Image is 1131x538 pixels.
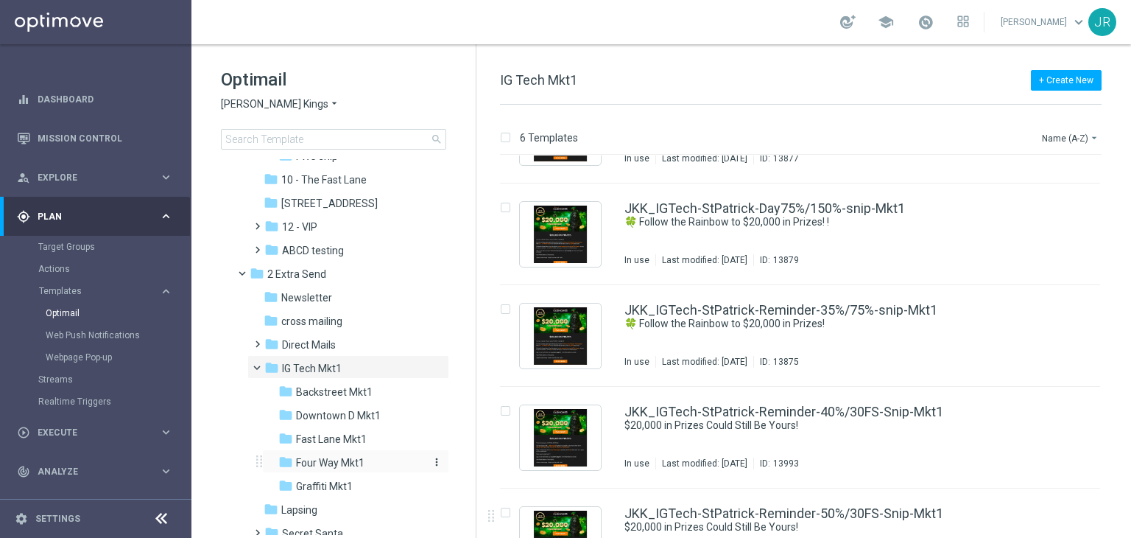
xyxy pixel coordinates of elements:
div: Press SPACE to select this row. [485,184,1128,285]
div: Webpage Pop-up [46,346,190,368]
div: Target Groups [38,236,190,258]
div: Templates [38,280,190,368]
div: 🍀 Follow the Rainbow to $20,000 in Prizes! [624,317,1038,331]
i: folder [250,266,264,281]
i: folder [264,195,278,210]
div: 13877 [773,153,799,164]
div: JR [1088,8,1116,36]
button: person_search Explore keyboard_arrow_right [16,172,174,184]
a: Optimail [46,307,153,319]
i: folder [278,431,293,446]
img: 13993.jpeg [524,409,597,467]
a: Streams [38,374,153,385]
div: ID: [753,254,799,266]
div: In use [624,458,649,469]
i: folder [264,360,279,375]
span: [PERSON_NAME] Kings [221,97,328,111]
div: Press SPACE to select this row. [485,285,1128,387]
span: 12 - VIP [282,220,317,234]
div: Actions [38,258,190,280]
span: IG Tech Mkt1 [282,362,342,375]
p: 6 Templates [520,131,578,144]
span: Backstreet Mkt1 [296,385,373,399]
button: track_changes Analyze keyboard_arrow_right [16,466,174,478]
i: equalizer [17,93,30,106]
div: Last modified: [DATE] [656,458,753,469]
i: play_circle_outline [17,426,30,439]
i: folder [264,242,279,257]
div: 13879 [773,254,799,266]
h1: Optimail [221,68,446,91]
a: Dashboard [38,80,173,119]
span: Templates [39,287,144,296]
div: Last modified: [DATE] [656,254,753,266]
div: 🍀 Follow the Rainbow to $20,000 in Prizes! ! [624,215,1038,229]
a: [PERSON_NAME]keyboard_arrow_down [999,11,1088,33]
span: Direct Mails [282,338,336,352]
div: ID: [753,153,799,164]
div: Web Push Notifications [46,324,190,346]
span: Four Way Mkt1 [296,456,364,469]
i: folder [278,408,293,422]
button: gps_fixed Plan keyboard_arrow_right [16,211,174,223]
span: Lapsing [281,503,317,517]
div: Last modified: [DATE] [656,356,753,368]
div: Analyze [17,465,159,478]
input: Search Template [221,129,446,150]
img: 13875.jpeg [524,307,597,365]
i: gps_fixed [17,210,30,223]
button: + Create New [1031,70,1102,91]
i: settings [15,512,28,525]
button: equalizer Dashboard [16,94,174,105]
i: more_vert [431,456,443,468]
span: Graffiti Mkt1 [296,480,353,493]
div: ID: [753,356,799,368]
i: folder [264,290,278,304]
div: Realtime Triggers [38,391,190,413]
button: Name (A-Z)arrow_drop_down [1040,129,1102,147]
i: folder [264,313,278,328]
a: JKK_IGTech-StPatrick-Reminder-40%/30FS-Snip-Mkt1 [624,405,943,419]
i: folder [264,172,278,186]
div: 13875 [773,356,799,368]
button: Templates keyboard_arrow_right [38,285,174,297]
i: arrow_drop_down [328,97,340,111]
a: Settings [35,514,80,523]
span: keyboard_arrow_down [1071,14,1087,30]
div: Last modified: [DATE] [656,153,753,164]
i: keyboard_arrow_right [159,464,173,478]
div: Execute [17,426,159,439]
div: In use [624,254,649,266]
div: 13993 [773,458,799,469]
div: In use [624,356,649,368]
span: cross mailing [281,315,342,328]
div: Streams [38,368,190,391]
button: play_circle_outline Execute keyboard_arrow_right [16,427,174,439]
div: Templates [39,287,159,296]
div: Dashboard [17,80,173,119]
a: 🍀 Follow the Rainbow to $20,000 in Prizes! ! [624,215,1004,229]
div: Plan [17,210,159,223]
a: Web Push Notifications [46,329,153,341]
i: folder [264,502,278,517]
i: keyboard_arrow_right [159,425,173,439]
span: 11 - 31st Ave [281,197,378,210]
span: Downtown D Mkt1 [296,409,381,422]
span: school [878,14,894,30]
i: folder [264,219,279,234]
a: JKK_IGTech-StPatrick-Day75%/150%-snip-Mkt1 [624,202,905,215]
span: Newsletter [281,291,332,304]
div: ID: [753,458,799,469]
a: Actions [38,263,153,275]
span: 10 - The Fast Lane [281,173,367,186]
i: keyboard_arrow_right [159,284,173,298]
img: 13879.jpeg [524,206,597,263]
div: In use [624,153,649,164]
a: Webpage Pop-up [46,352,153,363]
span: Plan [38,212,159,221]
div: $20,000 in Prizes Could Still Be Yours! [624,419,1038,433]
